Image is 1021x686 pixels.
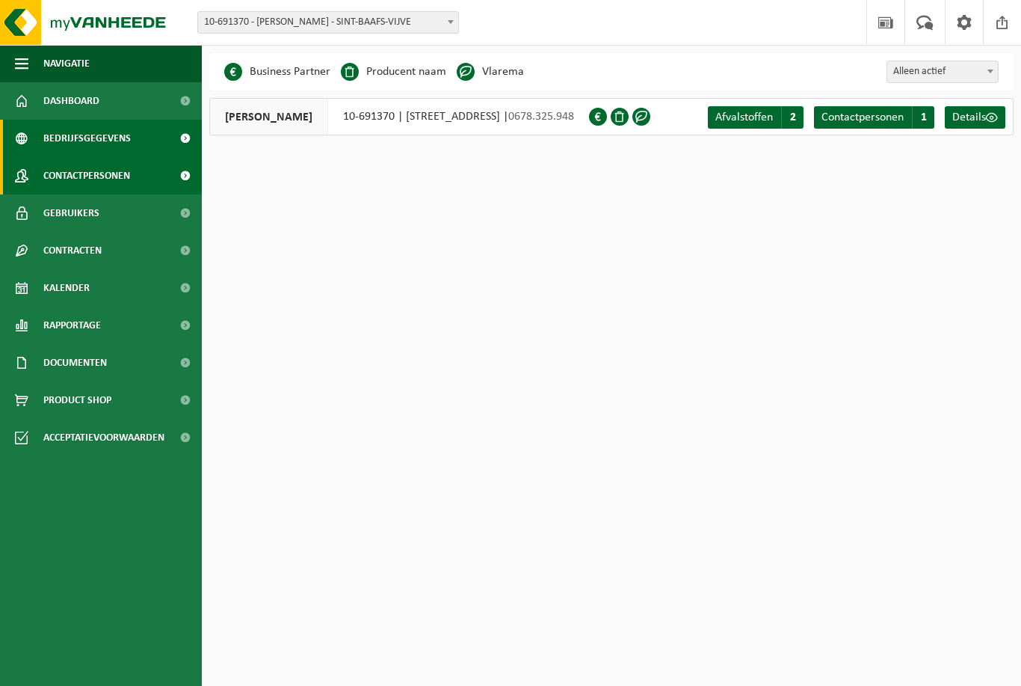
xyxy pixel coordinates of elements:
span: Product Shop [43,382,111,419]
li: Vlarema [457,61,524,83]
li: Business Partner [224,61,330,83]
span: Gebruikers [43,195,99,232]
span: Kalender [43,269,90,307]
span: Bedrijfsgegevens [43,120,131,157]
span: Documenten [43,344,107,382]
span: Contracten [43,232,102,269]
a: Afvalstoffen 2 [708,106,803,129]
span: Acceptatievoorwaarden [43,419,164,456]
li: Producent naam [341,61,446,83]
span: Rapportage [43,307,101,344]
span: Dashboard [43,82,99,120]
span: Contactpersonen [43,157,130,195]
span: 0678.325.948 [508,111,574,123]
span: Alleen actief [886,61,999,83]
span: [PERSON_NAME] [210,99,328,135]
span: Contactpersonen [821,111,904,123]
span: 10-691370 - STEVEN DEMEULEMEESTER - SINT-BAAFS-VIJVE [198,12,458,33]
span: Navigatie [43,45,90,82]
span: Alleen actief [887,61,998,82]
span: 10-691370 - STEVEN DEMEULEMEESTER - SINT-BAAFS-VIJVE [197,11,459,34]
span: Afvalstoffen [715,111,773,123]
span: 2 [781,106,803,129]
span: Details [952,111,986,123]
div: 10-691370 | [STREET_ADDRESS] | [209,98,589,135]
a: Contactpersonen 1 [814,106,934,129]
span: 1 [912,106,934,129]
a: Details [945,106,1005,129]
